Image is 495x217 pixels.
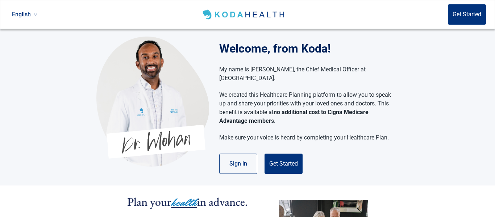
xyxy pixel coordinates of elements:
[9,8,40,20] a: Current language: English
[219,109,369,124] strong: no additional cost to Cigna Medicare Advantage members
[219,154,257,174] button: Sign in
[197,194,248,209] span: in advance.
[201,9,287,20] img: Koda Health
[127,194,171,209] span: Plan your
[265,154,303,174] button: Get Started
[171,195,197,210] span: health
[219,65,391,83] p: My name is [PERSON_NAME], the Chief Medical Officer at [GEOGRAPHIC_DATA].
[96,36,209,167] img: Koda Health
[219,133,391,142] p: Make sure your voice is heard by completing your Healthcare Plan.
[34,13,37,16] span: down
[448,4,486,25] button: Get Started
[219,40,399,57] h1: Welcome, from Koda!
[219,91,391,125] p: We created this Healthcare Planning platform to allow you to speak up and share your priorities w...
